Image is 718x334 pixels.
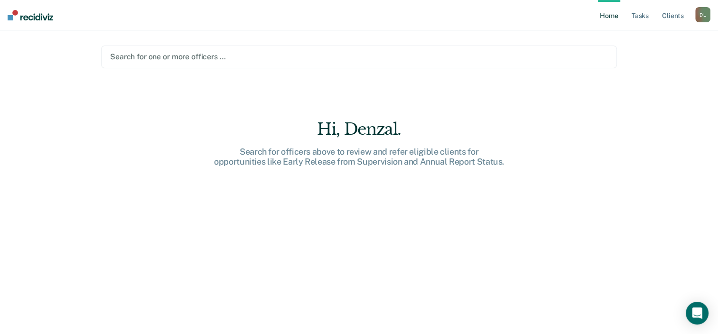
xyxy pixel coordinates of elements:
div: D L [695,7,710,22]
img: Recidiviz [8,10,53,20]
button: DL [695,7,710,22]
div: Hi, Denzal. [207,120,511,139]
div: Search for officers above to review and refer eligible clients for opportunities like Early Relea... [207,147,511,167]
div: Open Intercom Messenger [686,302,709,325]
